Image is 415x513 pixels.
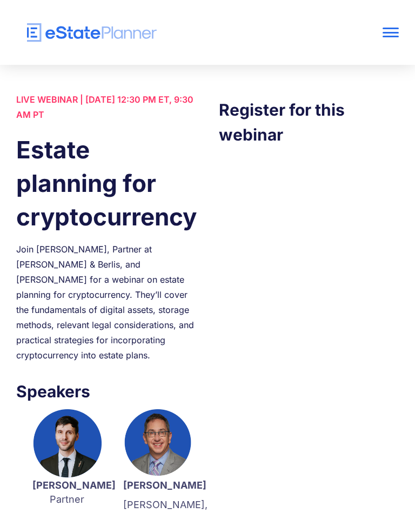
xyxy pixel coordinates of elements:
h3: Register for this webinar [219,97,399,147]
iframe: Form 0 [219,169,399,485]
p: Partner [32,478,102,507]
div: LIVE WEBINAR | [DATE] 12:30 PM ET, 9:30 AM PT [16,92,196,122]
a: home [16,23,322,42]
strong: [PERSON_NAME] [123,479,206,491]
div: Join [PERSON_NAME], Partner at [PERSON_NAME] & Berlis, and [PERSON_NAME] for a webinar on estate ... [16,242,196,363]
h3: Speakers [16,379,196,404]
strong: [PERSON_NAME] [32,479,116,491]
h1: Estate planning for cryptocurrency [16,133,196,234]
